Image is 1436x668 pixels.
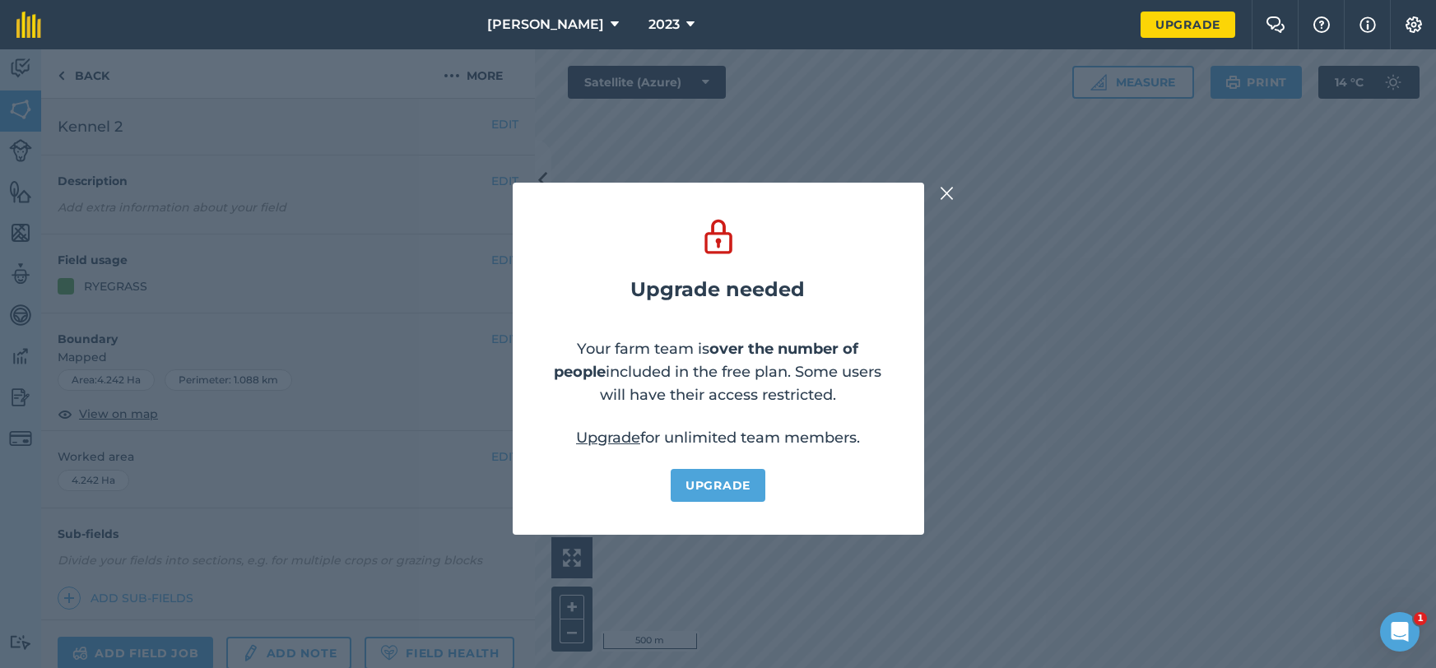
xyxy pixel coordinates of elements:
[1414,612,1427,625] span: 1
[1141,12,1235,38] a: Upgrade
[1312,16,1331,33] img: A question mark icon
[576,429,640,447] a: Upgrade
[1359,15,1376,35] img: svg+xml;base64,PHN2ZyB4bWxucz0iaHR0cDovL3d3dy53My5vcmcvMjAwMC9zdmciIHdpZHRoPSIxNyIgaGVpZ2h0PSIxNy...
[576,426,860,449] p: for unlimited team members.
[487,15,604,35] span: [PERSON_NAME]
[940,183,955,203] img: svg+xml;base64,PHN2ZyB4bWxucz0iaHR0cDovL3d3dy53My5vcmcvMjAwMC9zdmciIHdpZHRoPSIyMiIgaGVpZ2h0PSIzMC...
[16,12,41,38] img: fieldmargin Logo
[555,340,859,381] strong: over the number of people
[631,278,806,301] h2: Upgrade needed
[1380,612,1420,652] iframe: Intercom live chat
[1404,16,1424,33] img: A cog icon
[648,15,680,35] span: 2023
[671,469,765,502] a: Upgrade
[1266,16,1285,33] img: Two speech bubbles overlapping with the left bubble in the forefront
[546,337,891,406] p: Your farm team is included in the free plan. Some users will have their access restricted.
